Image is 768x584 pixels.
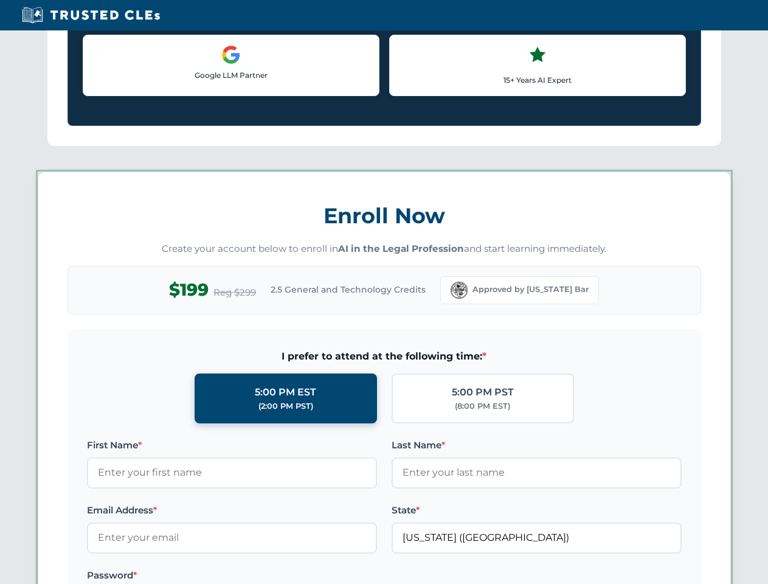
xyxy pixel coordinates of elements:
img: Florida Bar [451,282,468,299]
div: 5:00 PM PST [452,384,514,400]
h3: Enroll Now [67,196,701,235]
label: Last Name [392,438,682,453]
div: (8:00 PM EST) [455,400,510,412]
span: Reg $299 [213,285,256,300]
label: Password [87,568,377,583]
input: Florida (FL) [392,523,682,553]
label: First Name [87,438,377,453]
span: $199 [169,276,209,304]
label: State [392,503,682,518]
span: Approved by [US_STATE] Bar [472,283,589,296]
input: Enter your first name [87,457,377,488]
label: Email Address [87,503,377,518]
span: I prefer to attend at the following time: [87,349,682,364]
p: 15+ Years AI Expert [400,74,676,86]
div: (2:00 PM PST) [258,400,313,412]
input: Enter your email [87,523,377,553]
p: Create your account below to enroll in and start learning immediately. [67,242,701,256]
span: 2.5 General and Technology Credits [271,283,426,296]
img: Google [221,45,241,64]
input: Enter your last name [392,457,682,488]
p: Google LLM Partner [93,69,369,81]
div: 5:00 PM EST [255,384,316,400]
img: Trusted CLEs [18,6,164,24]
strong: AI in the Legal Profession [338,243,464,254]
